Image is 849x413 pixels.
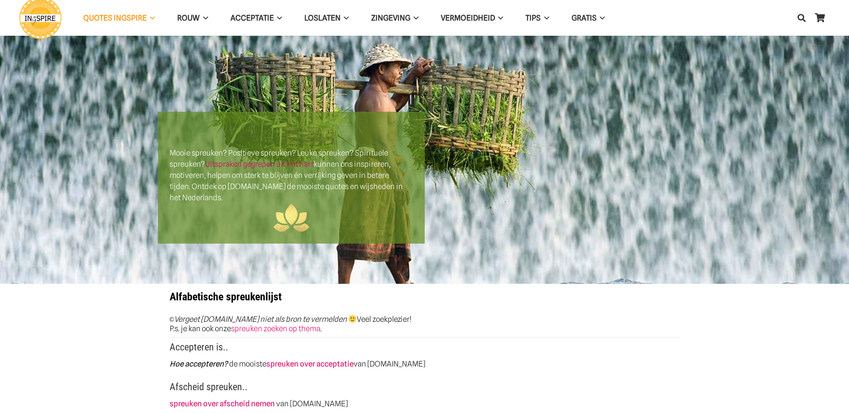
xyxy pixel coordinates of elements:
[170,316,174,323] span: ©
[597,7,605,29] span: GRATIS Menu
[230,13,274,22] span: Acceptatie
[410,7,418,29] span: Zingeving Menu
[170,398,680,409] p: van [DOMAIN_NAME]
[177,13,200,22] span: ROUW
[560,7,616,29] a: GRATISGRATIS Menu
[514,7,560,29] a: TIPSTIPS Menu
[304,13,341,22] span: Loslaten
[360,7,430,29] a: ZingevingZingeving Menu
[170,359,228,368] strong: Hoe accepteren?
[541,7,549,29] span: TIPS Menu
[170,341,680,358] h3: Accepteren is..
[170,399,276,408] a: spreuken over afscheid nemen
[371,13,410,22] span: Zingeving
[341,7,349,29] span: Loslaten Menu
[793,7,811,29] a: Zoeken
[273,203,309,232] img: ingspire
[170,291,282,303] strong: Alfabetische spreukenlijst
[205,160,314,169] a: Uitspraken gegrepen uit het hart
[72,7,166,29] a: QUOTES INGSPIREQUOTES INGSPIRE Menu
[441,13,495,22] span: VERMOEIDHEID
[83,13,147,22] span: QUOTES INGSPIRE
[349,315,356,323] img: 🙂
[274,7,282,29] span: Acceptatie Menu
[200,7,208,29] span: ROUW Menu
[231,324,320,333] a: spreuken zoeken op thema
[170,315,680,333] p: Veel zoekplezier! P.s. je kan ook onze .
[266,359,354,368] a: spreuken over acceptatie
[170,148,414,232] span: Mooie spreuken? Positieve spreuken? Leuke spreuken? Spirituele spreuken? kunnen ons inspireren, m...
[170,399,275,408] strong: spreuken over afscheid nemen
[219,7,293,29] a: AcceptatieAcceptatie Menu
[525,13,541,22] span: TIPS
[430,7,514,29] a: VERMOEIDHEIDVERMOEIDHEID Menu
[170,381,680,398] h3: Afscheid spreuken..
[293,7,360,29] a: LoslatenLoslaten Menu
[170,358,680,370] p: de mooiste van [DOMAIN_NAME]
[174,315,347,324] em: Vergeet [DOMAIN_NAME] niet als bron te vermelden
[166,7,219,29] a: ROUWROUW Menu
[572,13,597,22] span: GRATIS
[147,7,155,29] span: QUOTES INGSPIRE Menu
[495,7,503,29] span: VERMOEIDHEID Menu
